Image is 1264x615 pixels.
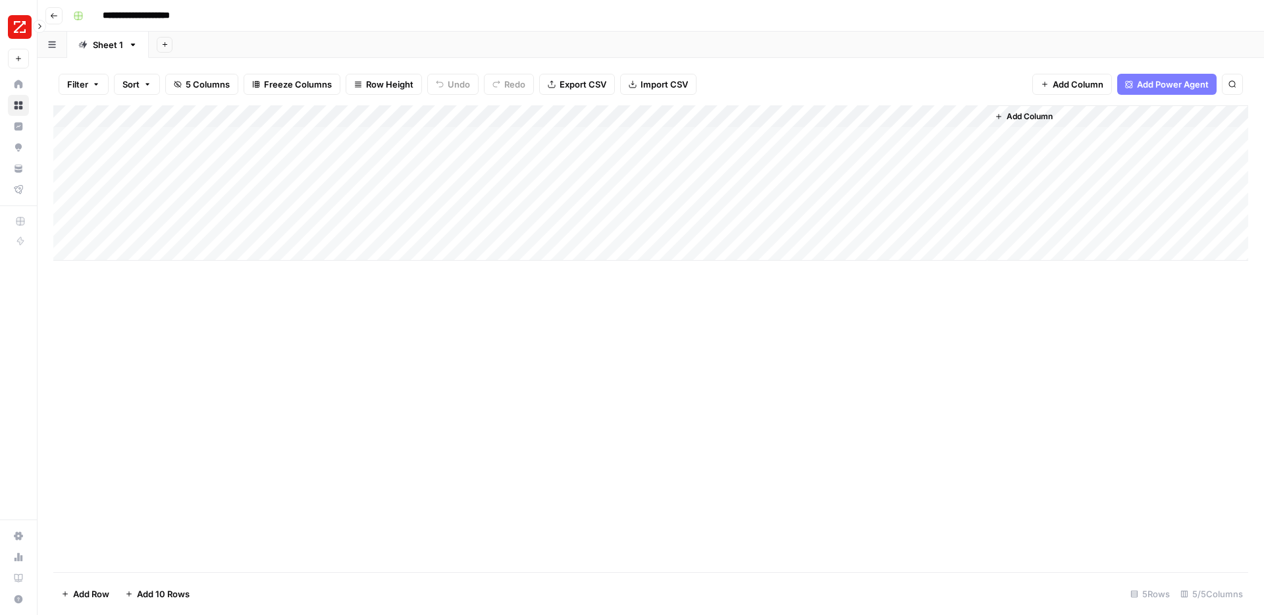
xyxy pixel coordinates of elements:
[8,137,29,158] a: Opportunities
[1125,583,1175,604] div: 5 Rows
[560,78,606,91] span: Export CSV
[1032,74,1112,95] button: Add Column
[1137,78,1209,91] span: Add Power Agent
[989,108,1058,125] button: Add Column
[504,78,525,91] span: Redo
[8,589,29,610] button: Help + Support
[8,11,29,43] button: Workspace: ZoomInfo
[165,74,238,95] button: 5 Columns
[641,78,688,91] span: Import CSV
[122,78,140,91] span: Sort
[8,547,29,568] a: Usage
[73,587,109,601] span: Add Row
[264,78,332,91] span: Freeze Columns
[620,74,697,95] button: Import CSV
[8,158,29,179] a: Your Data
[137,587,190,601] span: Add 10 Rows
[1117,74,1217,95] button: Add Power Agent
[1175,583,1248,604] div: 5/5 Columns
[8,116,29,137] a: Insights
[539,74,615,95] button: Export CSV
[8,74,29,95] a: Home
[366,78,413,91] span: Row Height
[484,74,534,95] button: Redo
[8,95,29,116] a: Browse
[1053,78,1103,91] span: Add Column
[427,74,479,95] button: Undo
[1007,111,1053,122] span: Add Column
[53,583,117,604] button: Add Row
[8,525,29,547] a: Settings
[59,74,109,95] button: Filter
[8,568,29,589] a: Learning Hub
[244,74,340,95] button: Freeze Columns
[346,74,422,95] button: Row Height
[93,38,123,51] div: Sheet 1
[186,78,230,91] span: 5 Columns
[114,74,160,95] button: Sort
[8,179,29,200] a: Flightpath
[448,78,470,91] span: Undo
[8,15,32,39] img: ZoomInfo Logo
[117,583,197,604] button: Add 10 Rows
[67,32,149,58] a: Sheet 1
[67,78,88,91] span: Filter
